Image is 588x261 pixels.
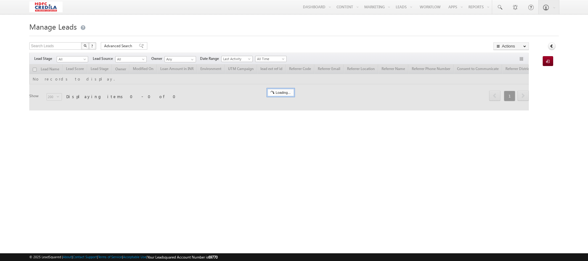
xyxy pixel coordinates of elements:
[29,22,77,31] span: Manage Leads
[104,43,134,49] span: Advanced Search
[255,56,285,62] span: All Time
[255,56,287,62] a: All Time
[93,56,115,61] span: Lead Source
[493,42,529,50] button: Actions
[115,56,147,62] a: All
[91,43,94,48] span: ?
[188,56,195,63] a: Show All Items
[165,56,196,62] input: Type to Search
[116,56,145,62] span: All
[89,42,96,50] button: ?
[29,2,62,12] img: Custom Logo
[34,56,57,61] span: Lead Stage
[208,255,218,259] span: 69770
[84,44,87,47] img: Search
[147,255,218,259] span: Your Leadsquared Account Number is
[73,255,97,259] a: Contact Support
[200,56,221,61] span: Date Range
[98,255,122,259] a: Terms of Service
[222,56,251,62] span: Last Activity
[123,255,146,259] a: Acceptable Use
[221,56,253,62] a: Last Activity
[63,255,72,259] a: About
[57,56,86,62] span: All
[151,56,165,61] span: Owner
[29,254,218,260] span: © 2025 LeadSquared | | | | |
[57,56,88,62] a: All
[267,89,294,96] div: Loading...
